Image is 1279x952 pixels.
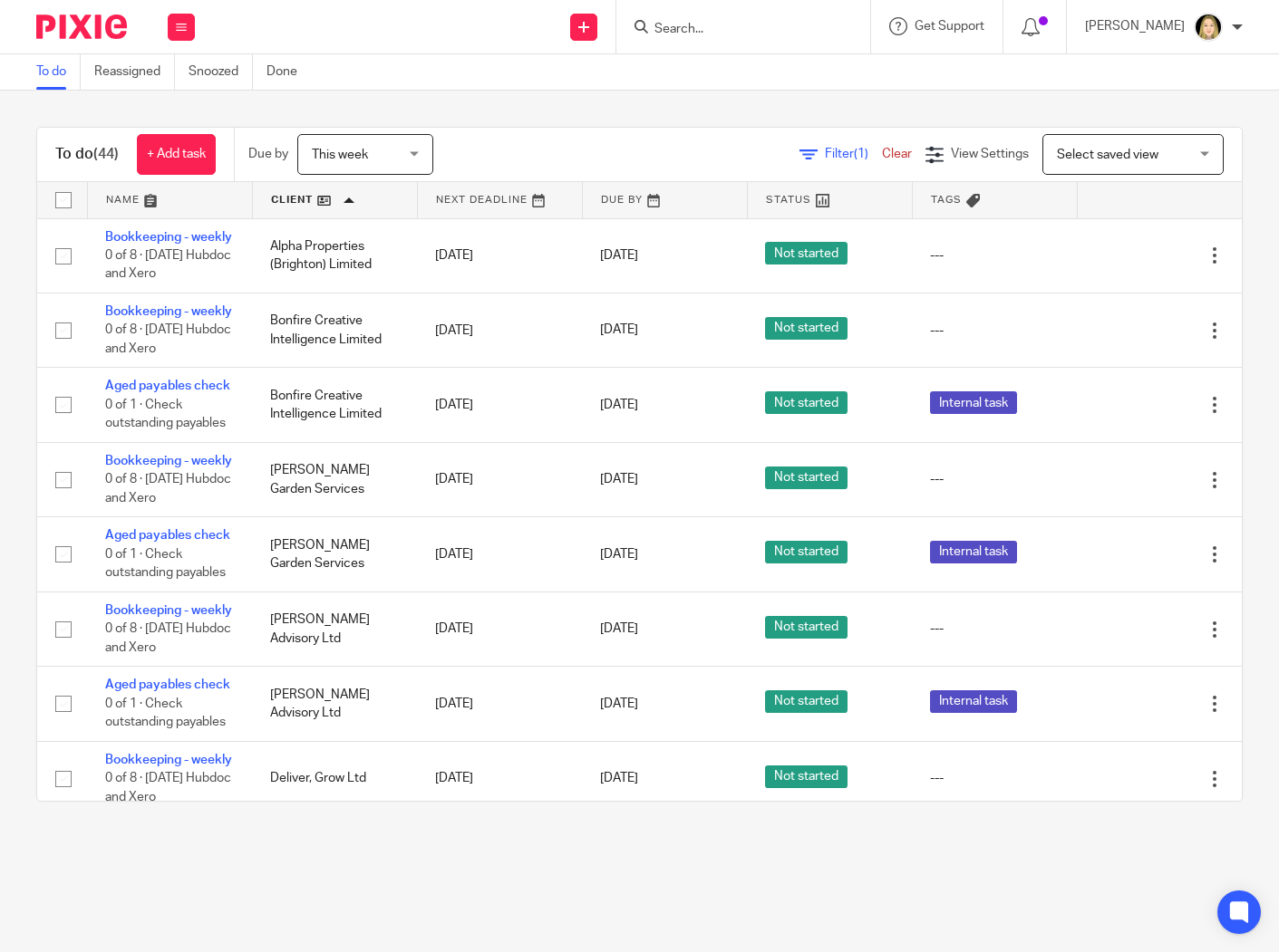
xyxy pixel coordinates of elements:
div: --- [930,470,1059,488]
a: Snoozed [189,54,253,90]
span: View Settings [951,148,1029,160]
span: Not started [765,391,848,414]
td: [DATE] [417,293,582,367]
span: This week [312,149,368,161]
a: Bookkeeping - weekly [105,604,232,617]
span: Not started [765,466,848,489]
td: Bonfire Creative Intelligence Limited [252,293,417,367]
a: Aged payables check [105,380,230,392]
span: Not started [765,690,848,713]
td: [PERSON_NAME] Advisory Ltd [252,591,417,666]
span: Internal task [930,690,1017,713]
p: [PERSON_NAME] [1085,17,1185,35]
span: 0 of 8 · [DATE] Hubdoc and Xero [105,473,231,505]
span: Get Support [915,20,984,33]
td: Alpha Properties (Brighton) Limited [252,218,417,293]
td: [DATE] [417,741,582,815]
span: Not started [765,541,848,563]
div: --- [930,620,1059,638]
span: [DATE] [600,548,638,561]
span: Internal task [930,391,1017,414]
span: Not started [765,317,848,340]
a: Clear [882,148,912,160]
p: Due by [248,145,288,163]
td: [DATE] [417,218,582,293]
span: 0 of 1 · Check outstanding payables [105,399,226,430]
span: 0 of 1 · Check outstanding payables [105,697,226,729]
span: [DATE] [600,324,638,337]
div: --- [930,769,1059,787]
div: --- [930,322,1059,340]
td: Deliver, Grow Ltd [252,741,417,815]
span: [DATE] [600,772,638,784]
span: [DATE] [600,399,638,411]
a: Bookkeeping - weekly [105,305,232,318]
span: (44) [93,147,119,161]
span: 0 of 1 · Check outstanding payables [105,548,226,580]
a: Done [266,54,311,90]
span: 0 of 8 · [DATE] Hubdoc and Xero [105,622,231,654]
img: Phoebe%20Black.png [1194,13,1223,42]
td: [PERSON_NAME] Garden Services [252,517,417,591]
span: Filter [825,148,882,160]
span: Internal task [930,541,1017,563]
td: [PERSON_NAME] Garden Services [252,442,417,516]
td: [DATE] [417,442,582,516]
td: Bonfire Creative Intelligence Limited [252,368,417,442]
span: Select saved view [1057,149,1158,161]
h1: To do [55,145,119,164]
a: To do [36,54,81,90]
span: Tags [931,195,962,205]
a: + Add task [137,134,216,175]
span: (1) [854,148,868,160]
td: [DATE] [417,667,582,741]
span: 0 of 8 · [DATE] Hubdoc and Xero [105,324,231,356]
span: [DATE] [600,249,638,262]
td: [PERSON_NAME] Advisory Ltd [252,667,417,741]
span: Not started [765,242,848,264]
a: Aged payables check [105,678,230,691]
a: Bookkeeping - weekly [105,455,232,467]
span: [DATE] [600,474,638,486]
a: Bookkeeping - weekly [105,231,232,244]
a: Bookkeeping - weekly [105,754,232,766]
td: [DATE] [417,517,582,591]
a: Aged payables check [105,529,230,542]
img: Pixie [36,14,127,39]
a: Reassigned [94,54,175,90]
td: [DATE] [417,591,582,666]
span: Not started [765,616,848,639]
span: [DATE] [600,697,638,710]
span: 0 of 8 · [DATE] Hubdoc and Xero [105,772,231,803]
td: [DATE] [417,368,582,442]
span: [DATE] [600,623,638,636]
div: --- [930,246,1059,264]
span: 0 of 8 · [DATE] Hubdoc and Xero [105,249,231,281]
input: Search [653,22,816,38]
span: Not started [765,765,848,788]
